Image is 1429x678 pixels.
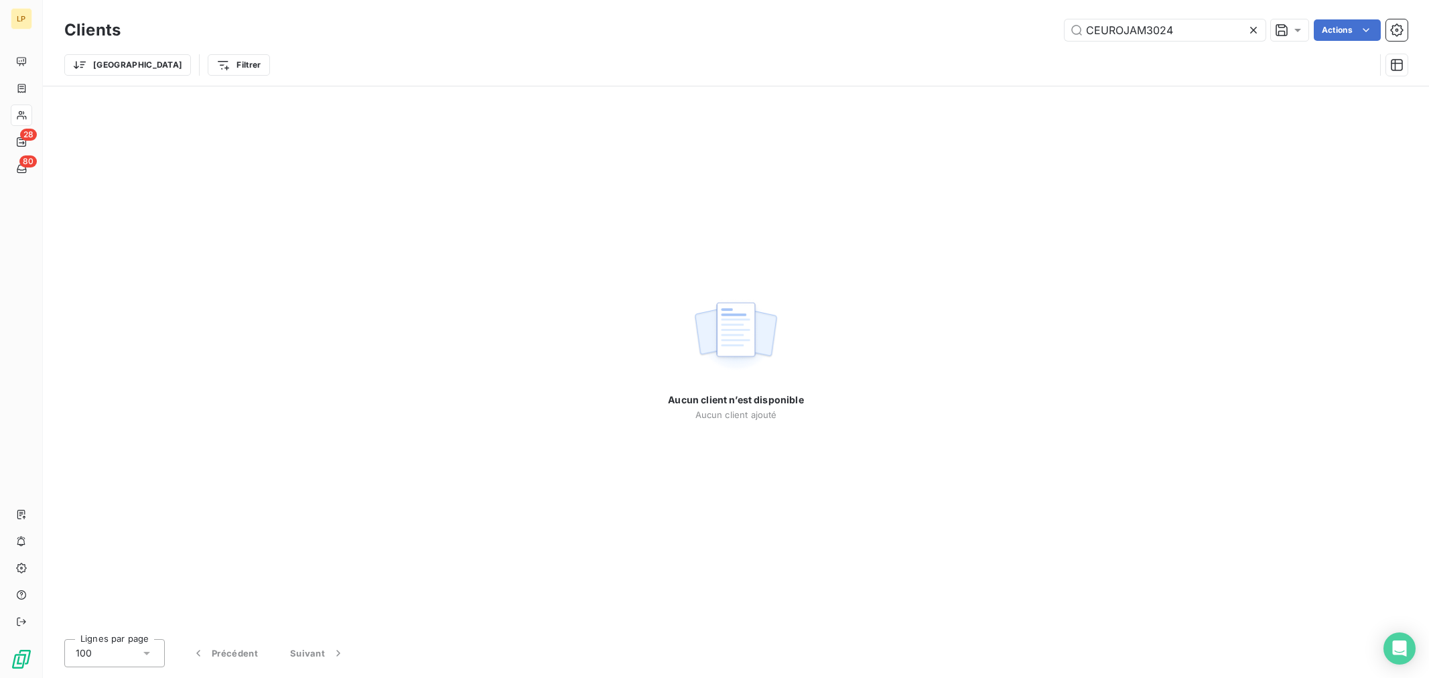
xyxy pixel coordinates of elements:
[693,295,778,378] img: empty state
[1383,632,1416,665] div: Open Intercom Messenger
[1065,19,1266,41] input: Rechercher
[19,155,37,167] span: 80
[668,393,803,407] span: Aucun client n’est disponible
[695,409,777,420] span: Aucun client ajouté
[11,649,32,670] img: Logo LeanPay
[11,8,32,29] div: LP
[208,54,269,76] button: Filtrer
[76,647,92,660] span: 100
[20,129,37,141] span: 28
[64,54,191,76] button: [GEOGRAPHIC_DATA]
[64,18,121,42] h3: Clients
[1314,19,1381,41] button: Actions
[176,639,274,667] button: Précédent
[274,639,361,667] button: Suivant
